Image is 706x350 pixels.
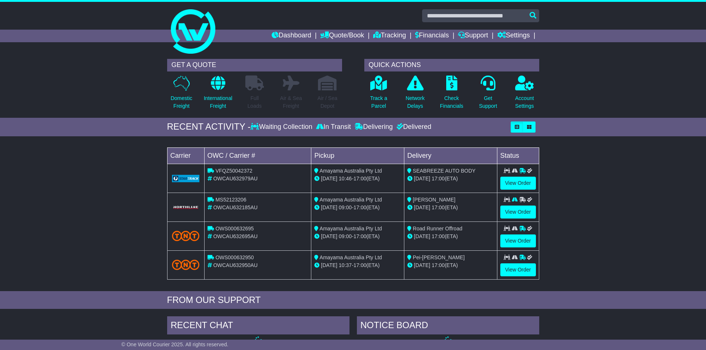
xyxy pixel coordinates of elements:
[354,176,367,181] span: 17:00
[213,262,258,268] span: OWCAU632950AU
[458,30,488,42] a: Support
[414,233,430,239] span: [DATE]
[172,260,200,270] img: TNT_Domestic.png
[280,94,302,110] p: Air & Sea Freight
[167,295,539,306] div: FROM OUR SUPPORT
[414,176,430,181] span: [DATE]
[407,204,494,211] div: (ETA)
[167,121,251,132] div: RECENT ACTIVITY -
[339,233,352,239] span: 09:00
[432,262,445,268] span: 17:00
[414,262,430,268] span: [DATE]
[515,75,534,114] a: AccountSettings
[440,75,464,114] a: CheckFinancials
[167,316,349,336] div: RECENT CHAT
[170,94,192,110] p: Domestic Freight
[479,94,497,110] p: Get Support
[215,168,252,174] span: VFQZ50042372
[354,262,367,268] span: 17:00
[404,147,497,164] td: Delivery
[395,123,431,131] div: Delivered
[213,204,258,210] span: OWCAU632185AU
[318,94,338,110] p: Air / Sea Depot
[213,176,258,181] span: OWCAU632979AU
[204,94,232,110] p: International Freight
[319,226,382,231] span: Amayama Australia Pty Ltd
[319,254,382,260] span: Amayama Australia Pty Ltd
[172,175,200,182] img: GetCarrierServiceLogo
[319,197,382,203] span: Amayama Australia Pty Ltd
[407,233,494,240] div: (ETA)
[203,75,233,114] a: InternationalFreight
[497,30,530,42] a: Settings
[172,231,200,241] img: TNT_Domestic.png
[515,94,534,110] p: Account Settings
[364,59,539,71] div: QUICK ACTIONS
[497,147,539,164] td: Status
[413,197,455,203] span: [PERSON_NAME]
[407,175,494,183] div: (ETA)
[373,30,406,42] a: Tracking
[354,204,367,210] span: 17:00
[413,168,475,174] span: SEABREEZE AUTO BODY
[215,197,246,203] span: MS52123206
[167,147,204,164] td: Carrier
[415,30,449,42] a: Financials
[413,226,463,231] span: Road Runner Offroad
[320,30,364,42] a: Quote/Book
[215,226,254,231] span: OWS000632695
[170,75,192,114] a: DomesticFreight
[405,75,425,114] a: NetworkDelays
[370,75,388,114] a: Track aParcel
[215,254,254,260] span: OWS000632950
[354,233,367,239] span: 17:00
[432,204,445,210] span: 17:00
[339,176,352,181] span: 10:46
[272,30,311,42] a: Dashboard
[319,168,382,174] span: Amayama Australia Pty Ltd
[314,175,401,183] div: - (ETA)
[321,176,337,181] span: [DATE]
[339,262,352,268] span: 10:37
[172,205,200,210] img: GetCarrierServiceLogo
[432,233,445,239] span: 17:00
[432,176,445,181] span: 17:00
[414,204,430,210] span: [DATE]
[353,123,395,131] div: Delivering
[314,204,401,211] div: - (ETA)
[357,316,539,336] div: NOTICE BOARD
[321,204,337,210] span: [DATE]
[122,341,229,347] span: © One World Courier 2025. All rights reserved.
[204,147,311,164] td: OWC / Carrier #
[500,234,536,247] a: View Order
[405,94,424,110] p: Network Delays
[413,254,465,260] span: Pei-[PERSON_NAME]
[167,59,342,71] div: GET A QUOTE
[314,261,401,269] div: - (ETA)
[478,75,497,114] a: GetSupport
[314,123,353,131] div: In Transit
[245,94,264,110] p: Full Loads
[500,177,536,190] a: View Order
[407,261,494,269] div: (ETA)
[251,123,314,131] div: Waiting Collection
[339,204,352,210] span: 09:00
[500,263,536,276] a: View Order
[500,206,536,219] a: View Order
[321,262,337,268] span: [DATE]
[314,233,401,240] div: - (ETA)
[440,94,463,110] p: Check Financials
[213,233,258,239] span: OWCAU632695AU
[311,147,404,164] td: Pickup
[370,94,387,110] p: Track a Parcel
[321,233,337,239] span: [DATE]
